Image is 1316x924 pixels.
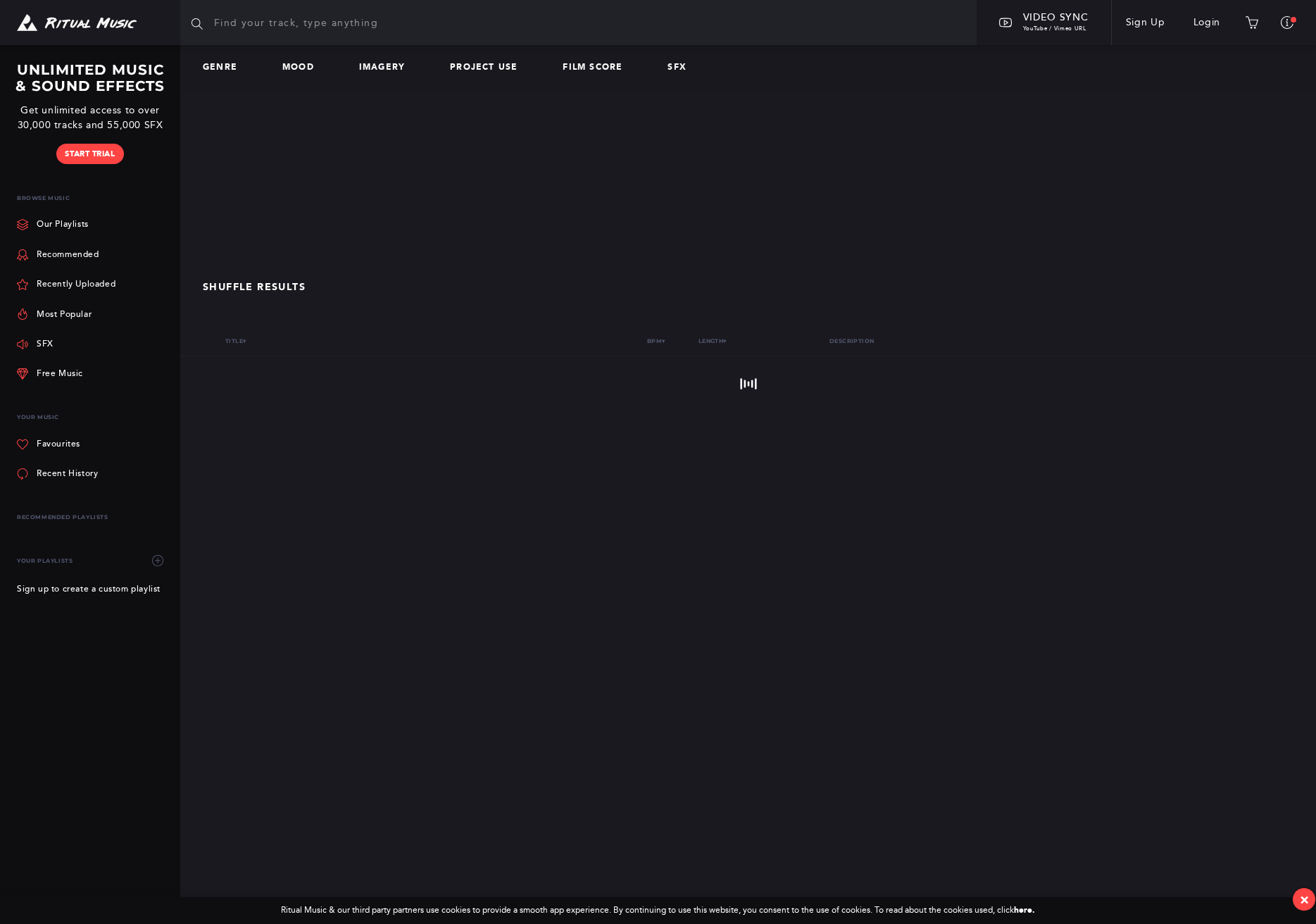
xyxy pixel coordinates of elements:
a: Imagery [359,63,416,73]
a: Free Music [17,359,83,389]
h3: UNLIMITED MUSIC & SOUND EFFECTS [11,62,169,94]
img: Ritual Music [17,14,137,32]
div: Your Playlists [17,547,169,576]
a: Most Popular [17,299,92,329]
a: Recent History [17,459,98,489]
a: Bpm [647,337,665,344]
a: Our Playlists [17,210,89,239]
p: Description [741,338,963,344]
div: Ritual Music & our third party partners use cookies to provide a smooth app experience. By contin... [281,906,1035,916]
div: × [1300,892,1309,908]
span: Shuffle results [203,281,306,293]
span: YouTube / Vimeo URL [1023,25,1086,32]
a: SFX [668,63,698,73]
span: ▾ [662,338,665,344]
p: Browse Music [17,187,169,210]
a: Project Use [450,63,529,73]
a: Recommended [17,239,99,269]
a: Sign Up [1112,3,1179,42]
a: Recently Uploaded [17,270,115,299]
a: SFX [17,330,54,359]
a: Sign up to create a custom playlist [17,576,161,603]
span: Video Sync [1023,11,1089,23]
a: Film Score [563,63,634,73]
a: Length [698,337,727,344]
a: Title [225,337,246,344]
p: Your Music [17,406,169,429]
a: here. [1014,905,1035,915]
div: Recommended Playlists [17,506,169,529]
a: Login [1179,3,1235,42]
a: Mood [282,63,325,73]
a: Favourites [17,430,80,459]
span: ▾ [243,338,246,344]
span: ▾ [723,338,726,344]
p: Get unlimited access to over 30,000 tracks and 55,000 SFX [11,103,169,132]
a: Start Trial [56,144,123,164]
a: Genre [203,63,249,73]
